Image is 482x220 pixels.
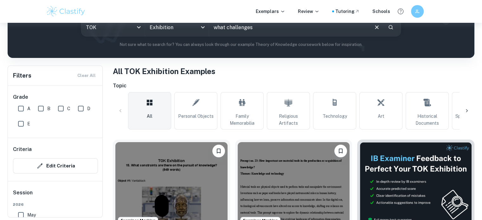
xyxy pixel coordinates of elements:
span: Historical Documents [408,113,446,127]
span: E [27,120,30,127]
button: Edit Criteria [13,158,98,173]
button: Bookmark [334,145,347,157]
span: Technology [323,113,347,120]
h6: Topic [113,82,474,90]
h6: Criteria [13,146,32,153]
img: Clastify logo [46,5,86,18]
h6: JL [414,8,421,15]
button: JL [411,5,424,18]
a: Schools [372,8,390,15]
span: Personal Objects [178,113,214,120]
a: Tutoring [335,8,360,15]
p: Exemplars [256,8,285,15]
p: Not sure what to search for? You can always look through our example Theory of Knowledge coursewo... [13,41,469,48]
span: B [47,105,50,112]
span: 2026 [13,202,98,207]
button: Clear [371,21,383,33]
h1: All TOK Exhibition Examples [113,66,474,77]
div: Exhibition [145,18,209,36]
h6: Grade [13,93,98,101]
span: C [67,105,70,112]
button: Bookmark [212,145,225,157]
span: Religious Artifacts [270,113,307,127]
span: Family Memorabilia [223,113,261,127]
h6: Filters [13,71,31,80]
div: TOK [81,18,145,36]
span: Art [378,113,384,120]
input: E.g. present and past knowledge, religious objects, Rubik's Cube... [209,18,368,36]
button: Help and Feedback [395,6,406,17]
span: May [27,211,36,218]
button: Search [385,22,396,33]
span: All [147,113,152,120]
span: D [87,105,90,112]
p: Review [298,8,319,15]
span: A [27,105,30,112]
h6: Session [13,189,98,202]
